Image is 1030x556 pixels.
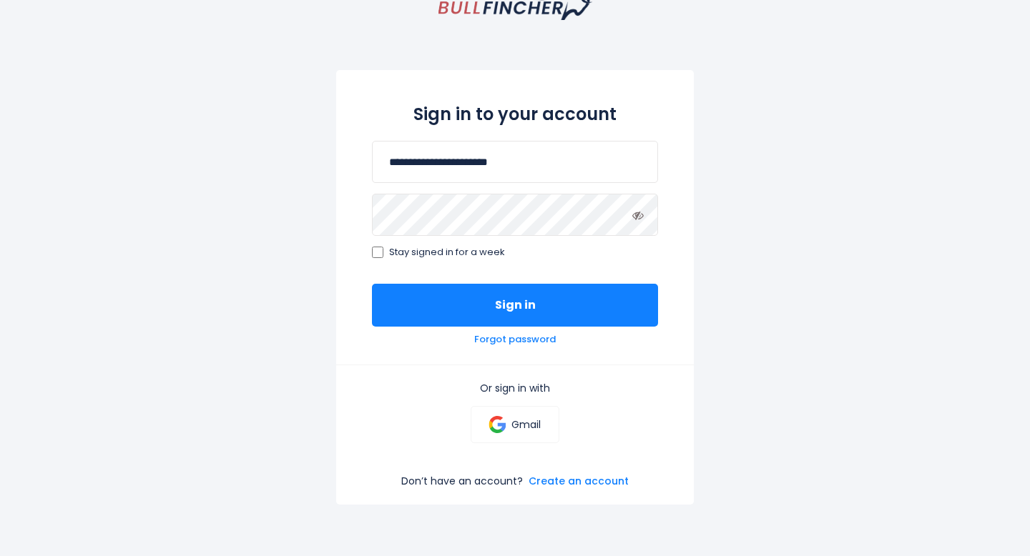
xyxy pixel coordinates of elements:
[372,101,658,126] h2: Sign in to your account
[529,475,629,487] a: Create an account
[389,247,505,259] span: Stay signed in for a week
[372,382,658,394] p: Or sign in with
[471,406,559,443] a: Gmail
[372,247,383,258] input: Stay signed in for a week
[401,475,523,487] p: Don’t have an account?
[372,284,658,327] button: Sign in
[474,334,556,346] a: Forgot password
[511,418,541,431] p: Gmail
